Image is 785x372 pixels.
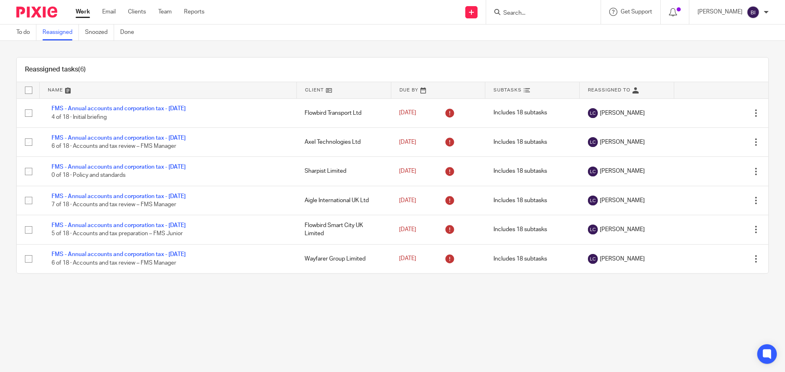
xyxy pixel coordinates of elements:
[296,157,391,186] td: Sharpist Limited
[16,7,57,18] img: Pixie
[16,25,36,40] a: To do
[588,167,598,176] img: svg%3E
[52,143,176,149] span: 6 of 18 · Accounts and tax review – FMS Manager
[128,8,146,16] a: Clients
[52,260,176,266] span: 6 of 18 · Accounts and tax review – FMS Manager
[600,255,645,263] span: [PERSON_NAME]
[78,66,86,73] span: (6)
[588,108,598,118] img: svg%3E
[52,164,186,170] a: FMS - Annual accounts and corporation tax - [DATE]
[588,254,598,264] img: svg%3E
[600,167,645,175] span: [PERSON_NAME]
[52,194,186,199] a: FMS - Annual accounts and corporation tax - [DATE]
[158,8,172,16] a: Team
[493,88,522,92] span: Subtasks
[493,139,547,145] span: Includes 18 subtasks
[52,252,186,257] a: FMS - Annual accounts and corporation tax - [DATE]
[76,8,90,16] a: Work
[85,25,114,40] a: Snoozed
[399,110,416,116] span: [DATE]
[588,196,598,205] img: svg%3E
[493,169,547,174] span: Includes 18 subtasks
[493,227,547,232] span: Includes 18 subtasks
[296,127,391,156] td: Axel Technologies Ltd
[600,196,645,205] span: [PERSON_NAME]
[52,135,186,141] a: FMS - Annual accounts and corporation tax - [DATE]
[184,8,204,16] a: Reports
[399,168,416,174] span: [DATE]
[399,227,416,232] span: [DATE]
[296,244,391,273] td: Wayfarer Group Limited
[399,198,416,203] span: [DATE]
[52,231,183,237] span: 5 of 18 · Accounts and tax preparation – FMS Junior
[296,186,391,215] td: Aigle International UK Ltd
[747,6,760,19] img: svg%3E
[52,106,186,111] a: FMS - Annual accounts and corporation tax - [DATE]
[52,173,126,178] span: 0 of 18 · Policy and standards
[493,198,547,203] span: Includes 18 subtasks
[120,25,140,40] a: Done
[296,215,391,244] td: Flowbird Smart City UK Limited
[600,138,645,146] span: [PERSON_NAME]
[399,256,416,262] span: [DATE]
[502,10,576,17] input: Search
[52,223,186,228] a: FMS - Annual accounts and corporation tax - [DATE]
[296,98,391,127] td: Flowbird Transport Ltd
[493,110,547,116] span: Includes 18 subtasks
[43,25,79,40] a: Reassigned
[600,225,645,234] span: [PERSON_NAME]
[621,9,652,15] span: Get Support
[102,8,116,16] a: Email
[600,109,645,117] span: [PERSON_NAME]
[588,137,598,147] img: svg%3E
[399,139,416,145] span: [DATE]
[493,256,547,262] span: Includes 18 subtasks
[588,225,598,234] img: svg%3E
[698,8,742,16] p: [PERSON_NAME]
[52,114,107,120] span: 4 of 18 · Initial briefing
[52,202,176,207] span: 7 of 18 · Accounts and tax review – FMS Manager
[25,65,86,74] h1: Reassigned tasks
